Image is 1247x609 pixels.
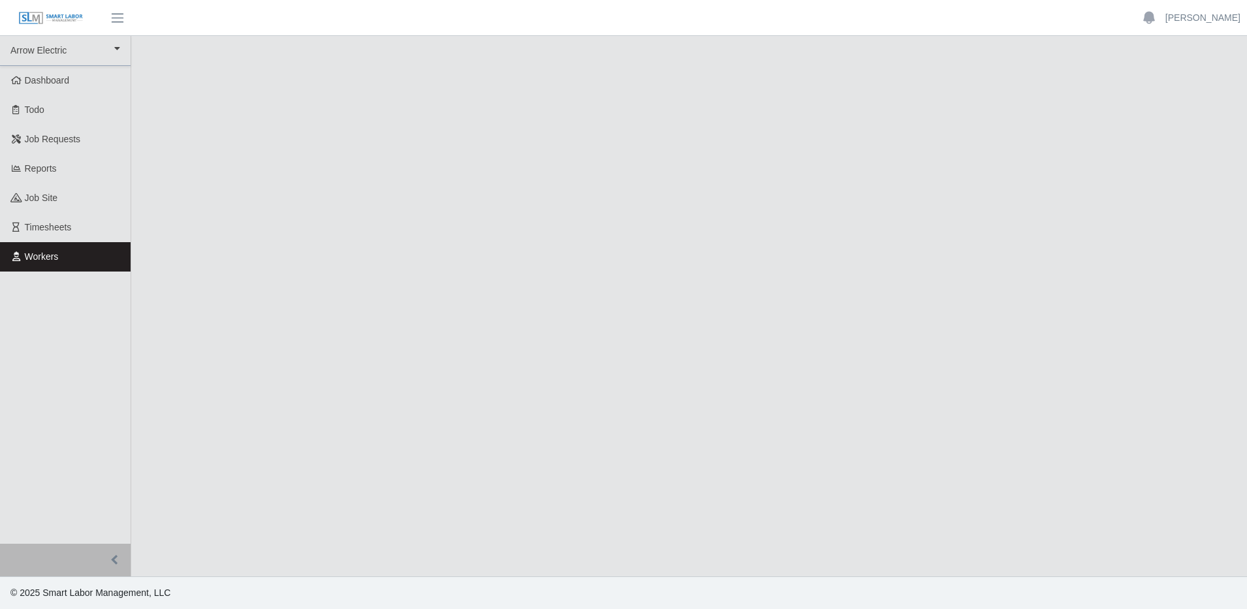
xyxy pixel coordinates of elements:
span: Job Requests [25,134,81,144]
span: © 2025 Smart Labor Management, LLC [10,587,170,598]
span: Reports [25,163,57,174]
span: Workers [25,251,59,262]
span: Dashboard [25,75,70,86]
img: SLM Logo [18,11,84,25]
span: Todo [25,104,44,115]
span: Timesheets [25,222,72,232]
a: [PERSON_NAME] [1165,11,1240,25]
span: job site [25,193,58,203]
